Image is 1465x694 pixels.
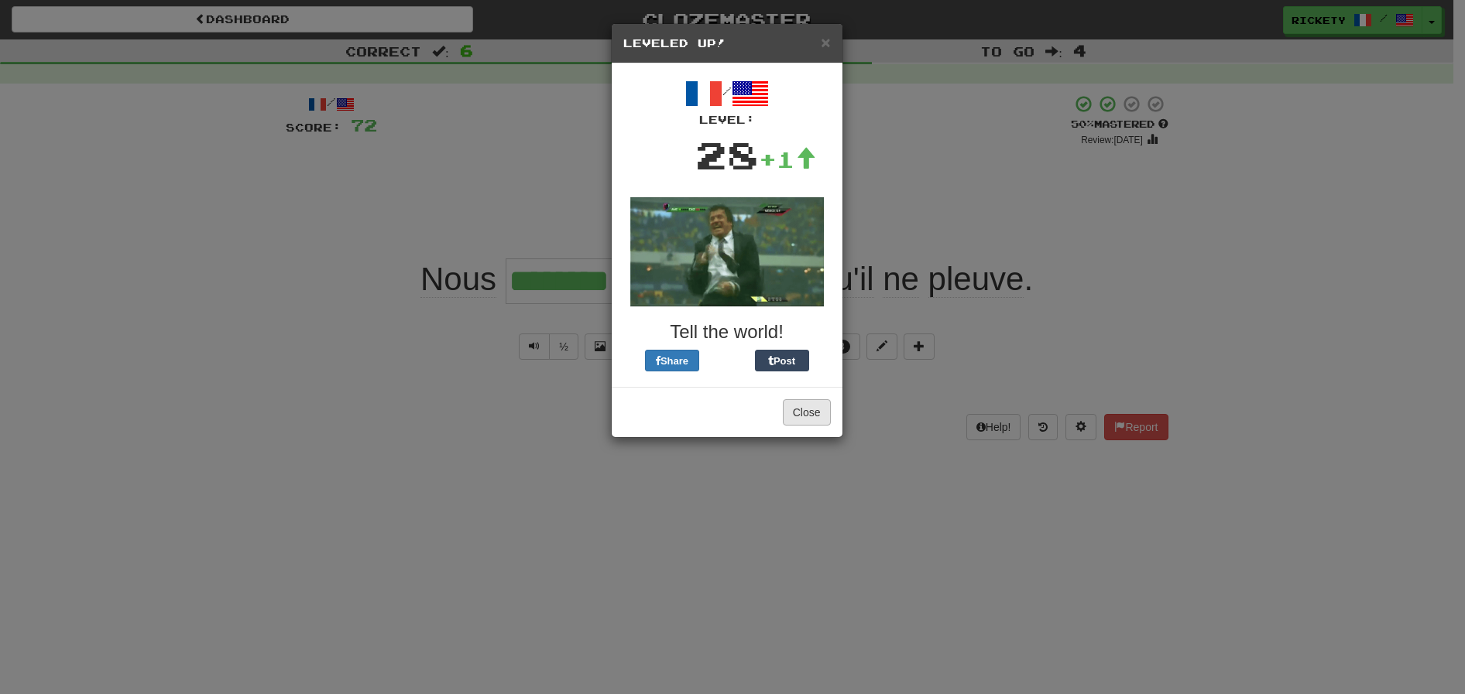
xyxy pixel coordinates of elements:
button: Share [645,350,699,371]
div: Level: [623,112,831,128]
button: Close [783,399,831,426]
div: 28 [695,128,759,182]
img: soccer-coach-2-a9306edb2ed3f6953285996bb4238f2040b39cbea5cfbac61ac5b5c8179d3151.gif [630,197,824,306]
h3: Tell the world! [623,322,831,342]
button: Close [821,34,830,50]
button: Post [755,350,809,371]
div: / [623,75,831,128]
h5: Leveled Up! [623,36,831,51]
div: +1 [759,144,816,175]
iframe: X Post Button [699,350,755,371]
span: × [821,33,830,51]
